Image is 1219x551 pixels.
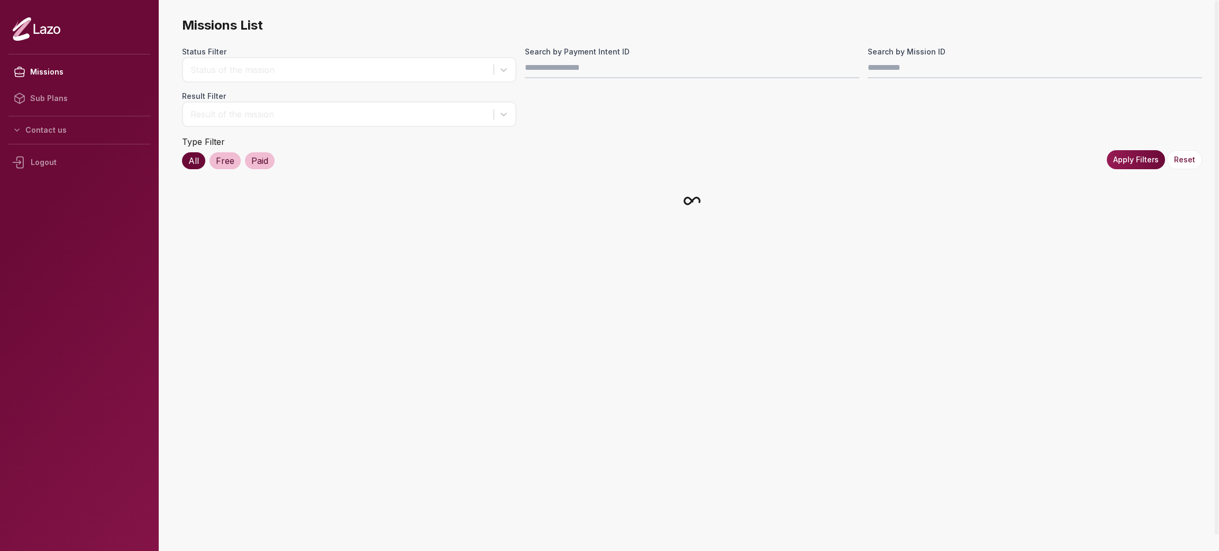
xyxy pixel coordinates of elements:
label: Type Filter [182,136,225,147]
div: Free [210,152,241,169]
span: Missions List [182,17,1202,34]
label: Search by Mission ID [868,47,1202,57]
label: Result Filter [182,91,516,102]
button: Apply Filters [1107,150,1165,169]
a: Missions [8,59,150,85]
label: Status Filter [182,47,516,57]
label: Search by Payment Intent ID [525,47,859,57]
div: Result of the mission [190,108,488,121]
button: Reset [1167,150,1202,169]
a: Sub Plans [8,85,150,112]
div: Status of the mission [190,63,488,76]
button: Contact us [8,121,150,140]
div: Paid [245,152,275,169]
div: All [182,152,205,169]
div: Logout [8,149,150,176]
